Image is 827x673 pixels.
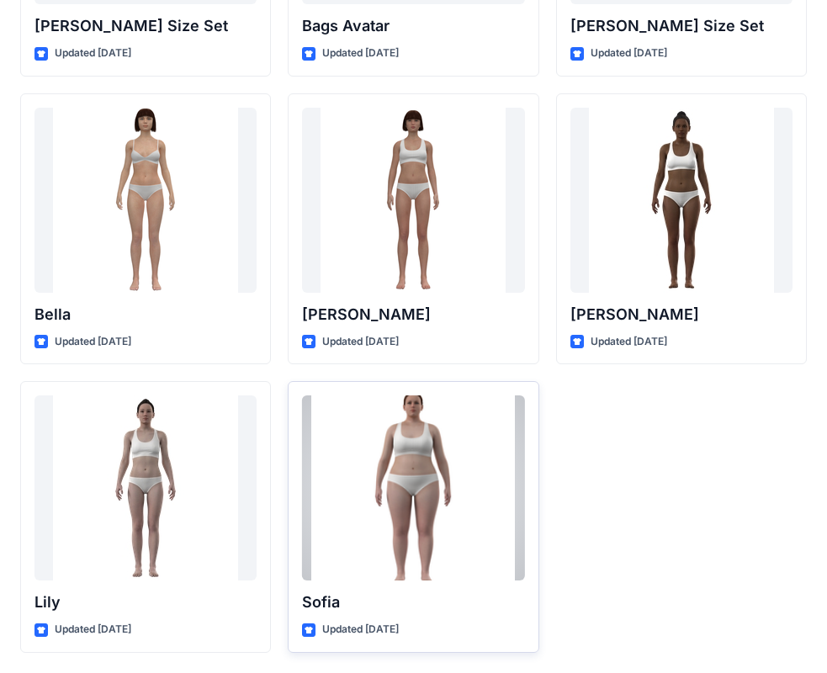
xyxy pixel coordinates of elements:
p: Sofia [302,591,524,614]
a: Bella [34,108,257,293]
a: Lily [34,395,257,580]
p: Bags Avatar [302,14,524,38]
p: [PERSON_NAME] Size Set [570,14,793,38]
p: [PERSON_NAME] [302,303,524,326]
p: Updated [DATE] [322,45,399,62]
p: Updated [DATE] [55,333,131,351]
p: Lily [34,591,257,614]
a: Gabrielle [570,108,793,293]
p: Updated [DATE] [55,45,131,62]
p: Updated [DATE] [55,621,131,639]
p: Bella [34,303,257,326]
a: Emma [302,108,524,293]
p: [PERSON_NAME] Size Set [34,14,257,38]
a: Sofia [302,395,524,580]
p: Updated [DATE] [591,333,667,351]
p: Updated [DATE] [322,333,399,351]
p: [PERSON_NAME] [570,303,793,326]
p: Updated [DATE] [591,45,667,62]
p: Updated [DATE] [322,621,399,639]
